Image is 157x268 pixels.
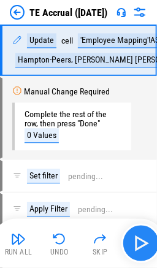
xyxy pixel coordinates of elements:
[93,248,108,256] div: Skip
[93,232,107,247] img: Skip
[5,248,33,256] div: Run All
[52,232,67,247] img: Undo
[27,202,70,216] div: Apply Filter
[25,128,59,143] div: 0 Values
[29,7,107,18] div: TE Accrual ([DATE])
[78,205,113,214] div: pending...
[68,172,103,181] div: pending...
[132,5,147,20] img: Settings menu
[50,248,69,256] div: Undo
[27,169,60,183] div: Set filter
[11,232,26,247] img: Run All
[61,36,73,45] div: cell
[117,7,126,17] img: Support
[131,234,151,253] img: Main button
[10,5,25,20] img: Back
[27,33,56,48] div: Update
[80,229,120,258] button: Skip
[40,229,79,258] button: Undo
[25,110,118,128] div: Complete the rest of the row, then press "Done"
[24,87,110,96] div: Manual Change Required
